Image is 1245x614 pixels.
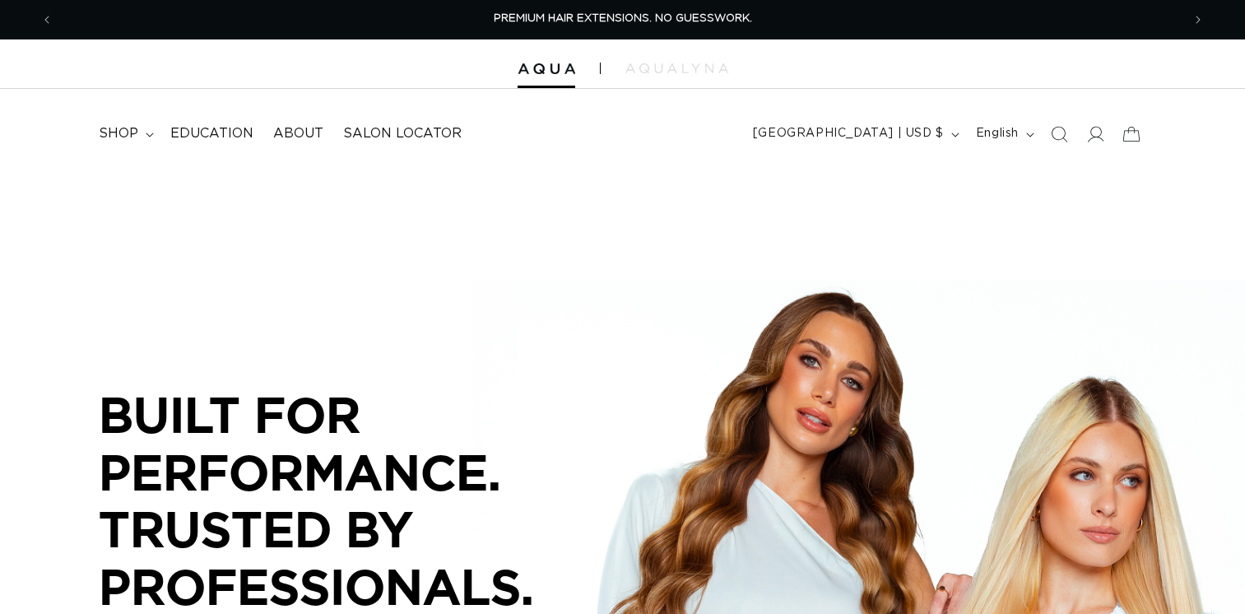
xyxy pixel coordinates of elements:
[89,115,160,152] summary: shop
[263,115,333,152] a: About
[170,125,253,142] span: Education
[518,63,575,75] img: Aqua Hair Extensions
[273,125,323,142] span: About
[343,125,462,142] span: Salon Locator
[976,125,1019,142] span: English
[743,119,966,150] button: [GEOGRAPHIC_DATA] | USD $
[29,4,65,35] button: Previous announcement
[99,125,138,142] span: shop
[333,115,472,152] a: Salon Locator
[160,115,263,152] a: Education
[966,119,1041,150] button: English
[753,125,944,142] span: [GEOGRAPHIC_DATA] | USD $
[625,63,728,73] img: aqualyna.com
[494,13,752,24] span: PREMIUM HAIR EXTENSIONS. NO GUESSWORK.
[1180,4,1216,35] button: Next announcement
[1041,116,1077,152] summary: Search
